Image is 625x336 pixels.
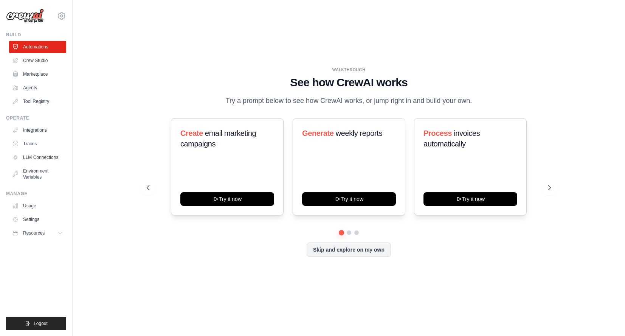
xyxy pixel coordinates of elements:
[9,41,66,53] a: Automations
[9,165,66,183] a: Environment Variables
[147,67,551,73] div: WALKTHROUGH
[9,138,66,150] a: Traces
[23,230,45,236] span: Resources
[6,317,66,330] button: Logout
[180,129,203,137] span: Create
[9,95,66,107] a: Tool Registry
[9,54,66,67] a: Crew Studio
[222,95,476,106] p: Try a prompt below to see how CrewAI works, or jump right in and build your own.
[335,129,382,137] span: weekly reports
[9,124,66,136] a: Integrations
[6,32,66,38] div: Build
[180,129,256,148] span: email marketing campaigns
[307,243,391,257] button: Skip and explore on my own
[34,320,48,327] span: Logout
[9,82,66,94] a: Agents
[180,192,274,206] button: Try it now
[9,68,66,80] a: Marketplace
[6,9,44,23] img: Logo
[147,76,551,89] h1: See how CrewAI works
[423,129,452,137] span: Process
[9,213,66,226] a: Settings
[6,115,66,121] div: Operate
[423,192,517,206] button: Try it now
[9,200,66,212] a: Usage
[9,227,66,239] button: Resources
[302,129,334,137] span: Generate
[302,192,396,206] button: Try it now
[6,191,66,197] div: Manage
[9,151,66,163] a: LLM Connections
